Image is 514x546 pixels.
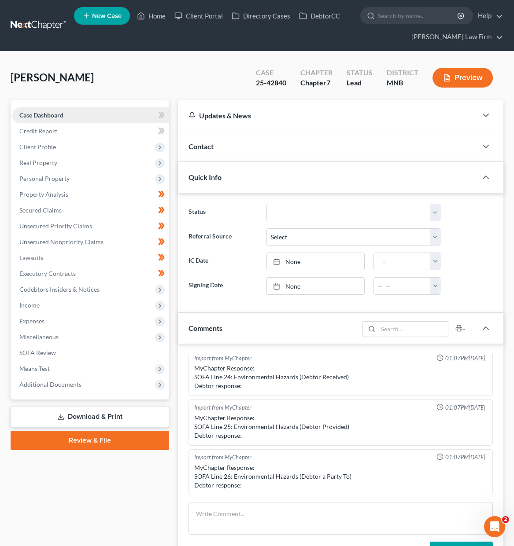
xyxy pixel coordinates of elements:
[19,238,104,246] span: Unsecured Nonpriority Claims
[133,8,170,24] a: Home
[484,516,505,537] iframe: Intercom live chat
[378,7,459,24] input: Search by name...
[19,286,100,293] span: Codebtors Insiders & Notices
[12,123,169,139] a: Credit Report
[19,381,81,388] span: Additional Documents
[19,222,92,230] span: Unsecured Priority Claims
[433,68,493,88] button: Preview
[19,270,76,277] span: Executory Contracts
[12,107,169,123] a: Case Dashboard
[184,204,263,221] label: Status
[347,78,373,88] div: Lead
[347,68,373,78] div: Status
[267,253,364,270] a: None
[19,175,70,182] span: Personal Property
[387,78,418,88] div: MNB
[194,463,487,490] div: MyChapter Response: SOFA Line 26: Environmental Hazards (Debtor a Party To) Debtor response:
[194,414,487,440] div: MyChapter Response: SOFA Line 25: Environmental Hazards (Debtor Provided) Debtor response:
[473,8,503,24] a: Help
[19,111,63,119] span: Case Dashboard
[502,516,509,523] span: 2
[12,345,169,361] a: SOFA Review
[300,68,333,78] div: Chapter
[445,354,485,363] span: 01:07PM[DATE]
[12,202,169,218] a: Secured Claims
[12,187,169,202] a: Property Analysis
[267,278,364,294] a: None
[11,407,169,427] a: Download & Print
[184,277,263,295] label: Signing Date
[256,78,286,88] div: 25-42840
[19,349,56,356] span: SOFA Review
[92,13,122,19] span: New Case
[374,253,431,270] input: -- : --
[227,8,295,24] a: Directory Cases
[194,453,251,462] div: Import from MyChapter
[374,278,431,294] input: -- : --
[189,173,222,181] span: Quick Info
[189,111,466,120] div: Updates & News
[19,159,57,166] span: Real Property
[12,250,169,266] a: Lawsuits
[19,206,62,214] span: Secured Claims
[170,8,227,24] a: Client Portal
[19,254,43,261] span: Lawsuits
[445,403,485,412] span: 01:07PM[DATE]
[11,431,169,450] a: Review & File
[11,71,94,84] span: [PERSON_NAME]
[19,127,57,135] span: Credit Report
[12,266,169,282] a: Executory Contracts
[19,365,50,372] span: Means Test
[19,301,40,309] span: Income
[189,324,222,332] span: Comments
[300,78,333,88] div: Chapter
[19,143,56,150] span: Client Profile
[12,218,169,234] a: Unsecured Priority Claims
[19,191,68,198] span: Property Analysis
[189,142,214,150] span: Contact
[256,68,286,78] div: Case
[184,253,263,270] label: IC Date
[19,333,59,341] span: Miscellaneous
[407,29,503,45] a: [PERSON_NAME] Law Firm
[194,403,251,412] div: Import from MyChapter
[184,228,263,246] label: Referral Source
[445,453,485,462] span: 01:07PM[DATE]
[19,317,44,325] span: Expenses
[194,364,487,390] div: MyChapter Response: SOFA Line 24: Environmental Hazards (Debtor Received) Debtor response:
[12,234,169,250] a: Unsecured Nonpriority Claims
[326,78,330,87] span: 7
[378,322,448,337] input: Search...
[295,8,344,24] a: DebtorCC
[194,354,251,363] div: Import from MyChapter
[387,68,418,78] div: District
